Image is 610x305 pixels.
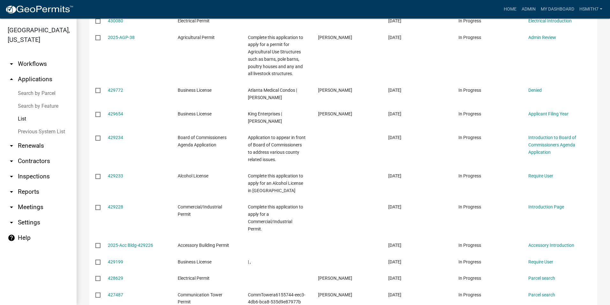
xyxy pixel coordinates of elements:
i: arrow_drop_down [8,60,15,68]
span: Complete this application to apply for a permit for Agricultural Use Structures such as barns, po... [248,35,303,76]
i: arrow_drop_up [8,75,15,83]
a: Applicant Filing Year [528,111,569,116]
a: Accessory Introduction [528,243,574,248]
span: CommTowera6155744-eec3-4db6-bca8-535d9e87977b [248,292,305,305]
span: In Progress [458,173,481,178]
a: 428629 [108,276,123,281]
a: Parcel search [528,292,555,297]
a: Denied [528,88,542,93]
a: 2025-Acc Bldg-429226 [108,243,153,248]
a: Admin Review [528,35,556,40]
i: arrow_drop_down [8,157,15,165]
a: Require User [528,259,553,264]
span: In Progress [458,243,481,248]
span: Application to appear in front of Board of Commissioners to address various county related issues. [248,135,306,162]
span: 06/02/2025 [388,135,401,140]
span: Vladimir Kozhanov [318,292,352,297]
span: Business License [178,111,212,116]
a: 429772 [108,88,123,93]
span: 06/02/2025 [388,243,401,248]
span: In Progress [458,276,481,281]
span: 06/02/2025 [388,204,401,209]
span: Timothy McKissick [318,276,352,281]
span: Business License [178,88,212,93]
a: 429234 [108,135,123,140]
a: Parcel search [528,276,555,281]
span: Robert Calvin Wise [318,35,352,40]
span: Electrical Permit [178,276,210,281]
a: Admin [519,3,538,15]
span: Electrical Permit [178,18,210,23]
span: 05/30/2025 [388,276,401,281]
a: 429228 [108,204,123,209]
span: Commercial/Industrial Permit [178,204,222,217]
span: Complete this application to apply for an Alcohol License in Talbot County [248,173,303,193]
span: Jarvis King [318,111,352,116]
span: King Enterprises | King, Jarvis [248,111,282,124]
span: William [318,88,352,93]
i: arrow_drop_down [8,142,15,150]
span: Alcohol License [178,173,208,178]
i: help [8,234,15,242]
span: 06/03/2025 [388,18,401,23]
span: Agricultural Permit [178,35,215,40]
span: 06/02/2025 [388,111,401,116]
i: arrow_drop_down [8,219,15,226]
a: 429654 [108,111,123,116]
span: Atlanta Medical Condos | Patterson , William [248,88,297,100]
i: arrow_drop_down [8,188,15,196]
span: In Progress [458,88,481,93]
span: In Progress [458,259,481,264]
span: Complete this application to apply for a Commercial/Industrial Permit. [248,204,303,231]
a: hsmith7 [577,3,605,15]
span: | , [248,259,251,264]
span: Communication Tower Permit [178,292,222,305]
span: In Progress [458,18,481,23]
a: 2025-AGP-38 [108,35,135,40]
a: 429233 [108,173,123,178]
span: In Progress [458,292,481,297]
a: Require User [528,173,553,178]
span: 06/02/2025 [388,259,401,264]
span: Board of Commissioners Agenda Application [178,135,227,147]
i: arrow_drop_down [8,203,15,211]
span: Accessory Building Permit [178,243,229,248]
a: 429199 [108,259,123,264]
span: 05/28/2025 [388,292,401,297]
span: 06/02/2025 [388,88,401,93]
span: In Progress [458,111,481,116]
a: My Dashboard [538,3,577,15]
a: 430080 [108,18,123,23]
a: Introduction to Board of Commissioners Agenda Application [528,135,576,155]
span: 06/02/2025 [388,173,401,178]
span: In Progress [458,204,481,209]
i: arrow_drop_down [8,173,15,180]
span: In Progress [458,35,481,40]
a: 427487 [108,292,123,297]
a: Home [501,3,519,15]
a: Introduction Page [528,204,564,209]
a: Electrical Introduction [528,18,572,23]
span: In Progress [458,135,481,140]
span: 06/03/2025 [388,35,401,40]
span: Business License [178,259,212,264]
